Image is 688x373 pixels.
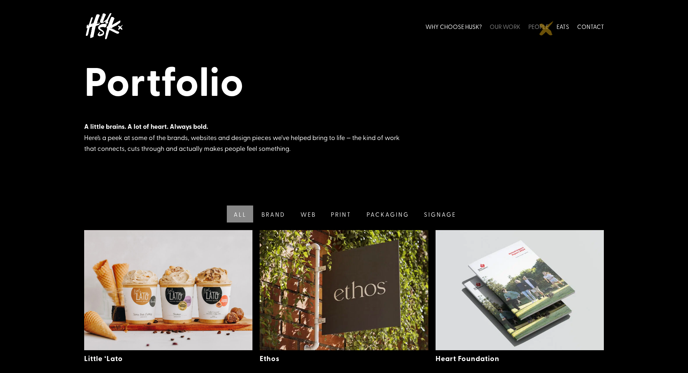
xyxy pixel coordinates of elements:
[659,344,681,366] iframe: Brevo live chat
[436,230,604,350] img: Heart Foundation
[84,353,123,363] a: Little ‘Lato
[225,205,254,222] a: All
[416,205,463,222] a: Signage
[557,10,569,42] a: EATS
[436,353,499,363] a: Heart Foundation
[425,10,482,42] a: WHY CHOOSE HUSK?
[260,353,280,363] a: Ethos
[577,10,604,42] a: CONTACT
[84,230,253,350] img: Little ‘Lato
[260,230,428,350] img: Ethos
[358,205,416,222] a: Packaging
[84,122,208,131] strong: A little brains. A lot of heart. Always bold.
[84,10,124,42] img: Husk logo
[84,121,409,154] div: Here’s a peek at some of the brands, websites and design pieces we’ve helped bring to life — the ...
[490,10,520,42] a: OUR WORK
[528,10,549,42] a: PEOPLE
[323,205,358,222] a: Print
[292,205,323,222] a: Web
[84,56,604,108] h1: Portfolio
[253,205,292,222] a: Brand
